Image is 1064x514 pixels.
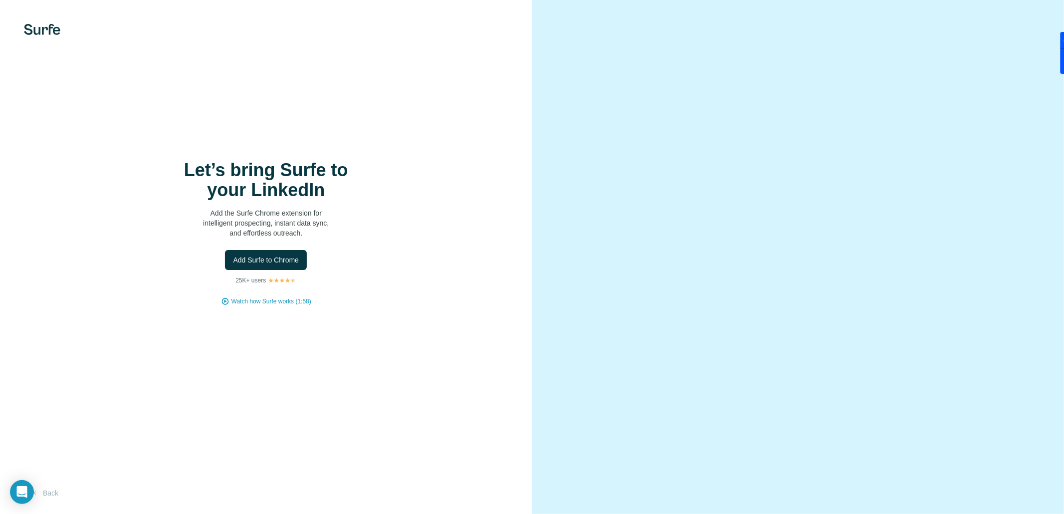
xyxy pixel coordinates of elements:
[24,24,60,35] img: Surfe's logo
[225,250,307,270] button: Add Surfe to Chrome
[233,255,299,265] span: Add Surfe to Chrome
[166,160,366,200] h1: Let’s bring Surfe to your LinkedIn
[268,277,296,283] img: Rating Stars
[10,480,34,504] div: Open Intercom Messenger
[166,208,366,238] p: Add the Surfe Chrome extension for intelligent prospecting, instant data sync, and effortless out...
[231,297,311,306] button: Watch how Surfe works (1:58)
[235,276,266,285] p: 25K+ users
[24,484,65,502] button: Back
